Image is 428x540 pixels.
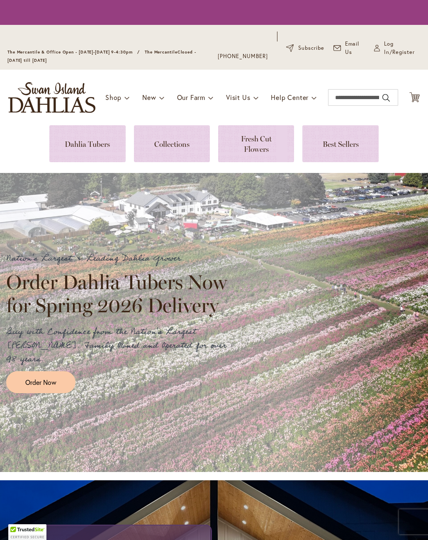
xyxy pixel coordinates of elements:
span: Our Farm [177,93,205,102]
span: Email Us [345,40,365,56]
button: Search [382,91,390,105]
a: Order Now [6,371,75,393]
span: Order Now [25,377,56,387]
h2: Order Dahlia Tubers Now for Spring 2026 Delivery [6,270,234,317]
span: The Mercantile & Office Open - [DATE]-[DATE] 9-4:30pm / The Mercantile [7,49,178,55]
span: Visit Us [226,93,250,102]
p: Buy with Confidence from the Nation's Largest [PERSON_NAME]. Family Owned and Operated for over 9... [6,325,234,366]
span: Help Center [271,93,309,102]
p: Nation's Largest & Leading Dahlia Grower [6,252,234,265]
a: Email Us [333,40,365,56]
span: New [142,93,156,102]
a: Log In/Register [374,40,421,56]
a: store logo [8,82,95,113]
span: Log In/Register [384,40,421,56]
a: Subscribe [286,44,324,52]
span: Shop [105,93,122,102]
span: Subscribe [298,44,324,52]
a: [PHONE_NUMBER] [218,52,268,61]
